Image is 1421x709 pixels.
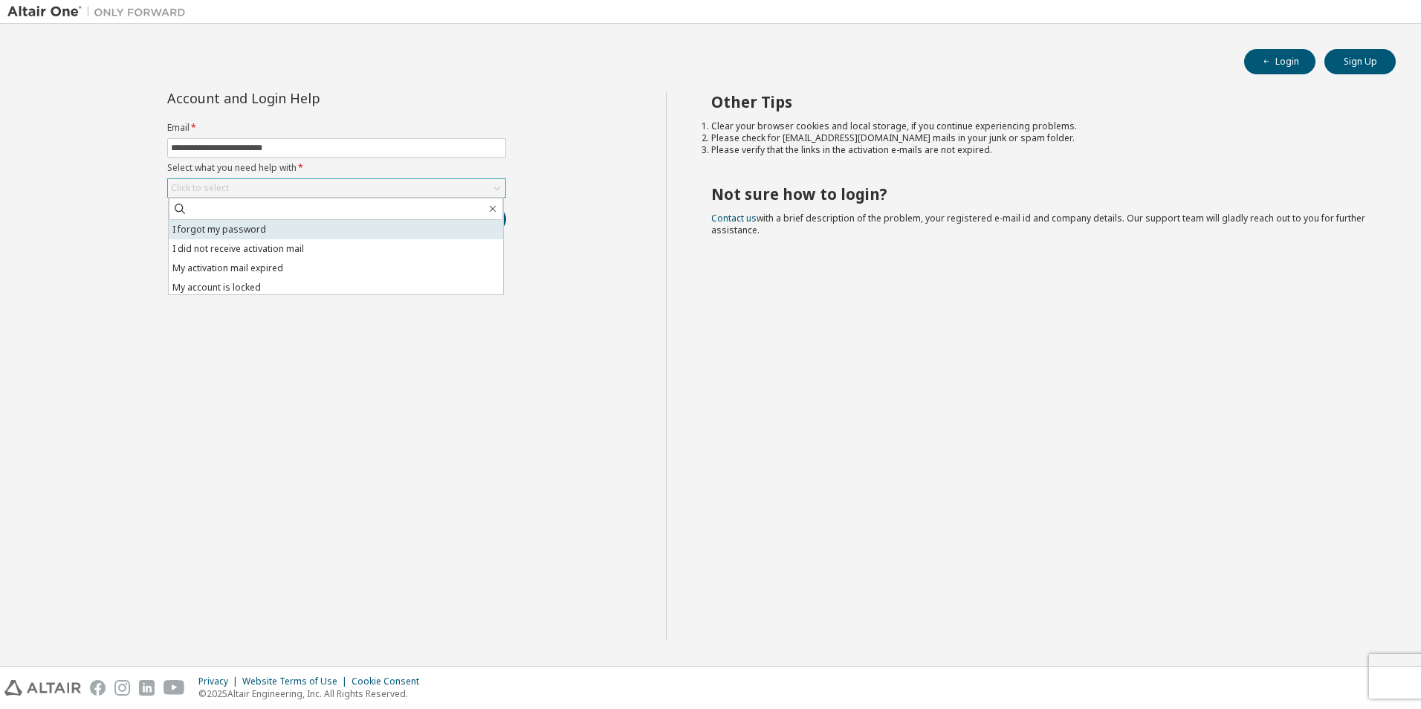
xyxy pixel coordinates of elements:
[711,120,1370,132] li: Clear your browser cookies and local storage, if you continue experiencing problems.
[711,144,1370,156] li: Please verify that the links in the activation e-mails are not expired.
[114,680,130,696] img: instagram.svg
[7,4,193,19] img: Altair One
[171,182,229,194] div: Click to select
[1244,49,1315,74] button: Login
[167,162,506,174] label: Select what you need help with
[711,212,1365,236] span: with a brief description of the problem, your registered e-mail id and company details. Our suppo...
[1324,49,1396,74] button: Sign Up
[90,680,106,696] img: facebook.svg
[242,676,352,687] div: Website Terms of Use
[4,680,81,696] img: altair_logo.svg
[167,92,438,104] div: Account and Login Help
[711,184,1370,204] h2: Not sure how to login?
[711,132,1370,144] li: Please check for [EMAIL_ADDRESS][DOMAIN_NAME] mails in your junk or spam folder.
[198,676,242,687] div: Privacy
[711,212,757,224] a: Contact us
[169,220,503,239] li: I forgot my password
[167,122,506,134] label: Email
[198,687,428,700] p: © 2025 Altair Engineering, Inc. All Rights Reserved.
[711,92,1370,111] h2: Other Tips
[352,676,428,687] div: Cookie Consent
[164,680,185,696] img: youtube.svg
[168,179,505,197] div: Click to select
[139,680,155,696] img: linkedin.svg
